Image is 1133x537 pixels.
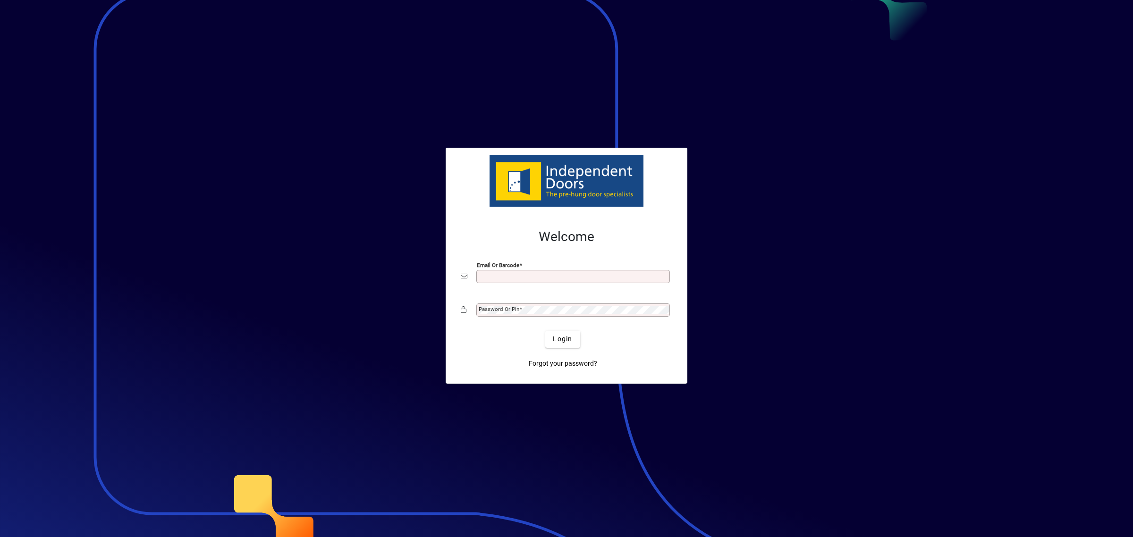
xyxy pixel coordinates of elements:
span: Login [553,334,572,344]
button: Login [545,331,580,348]
mat-label: Password or Pin [479,306,519,312]
mat-label: Email or Barcode [477,261,519,268]
span: Forgot your password? [529,359,597,369]
a: Forgot your password? [525,355,601,372]
h2: Welcome [461,229,672,245]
